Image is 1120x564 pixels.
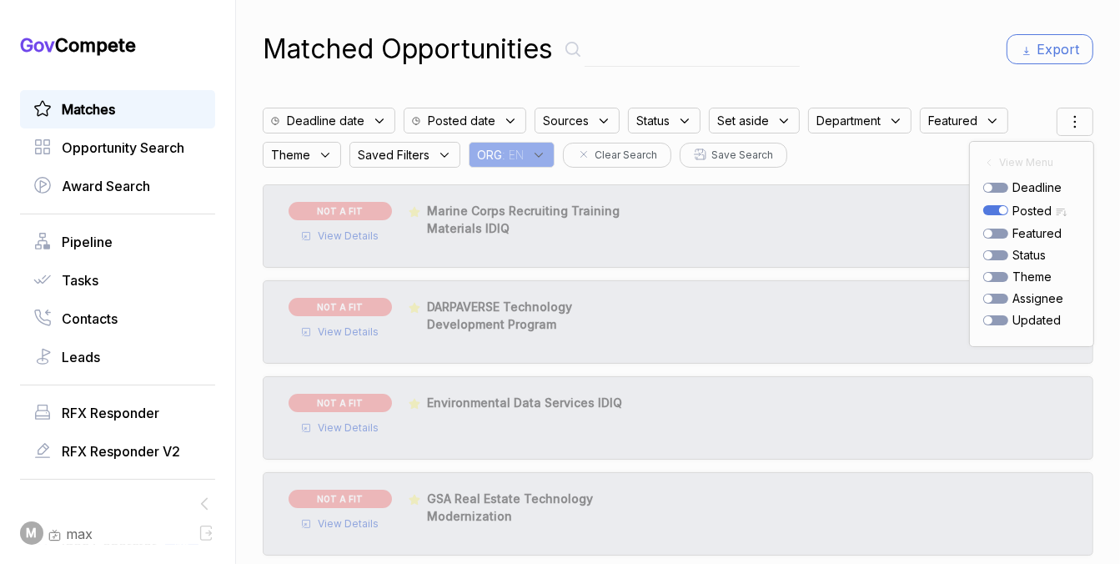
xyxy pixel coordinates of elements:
[33,403,202,423] a: RFX Responder
[33,270,202,290] a: Tasks
[62,99,115,119] span: Matches
[427,491,593,523] span: GSA Real Estate Technology Modernization
[1012,224,1062,242] span: featured
[816,112,881,129] span: Department
[928,112,977,129] span: Featured
[33,347,202,367] a: Leads
[33,176,202,196] a: Award Search
[289,298,392,316] span: NOT A FIT
[33,232,202,252] a: Pipeline
[66,524,93,544] span: max
[318,325,379,340] span: View Details
[287,112,364,129] span: Deadline date
[1012,246,1046,264] span: status
[1012,311,1061,329] span: updated
[27,525,38,542] span: M
[20,34,55,56] span: Gov
[62,270,98,290] span: Tasks
[20,33,215,57] h1: Compete
[271,146,310,164] span: Theme
[427,300,572,331] span: DARPAVERSE Technology Development Program
[62,347,100,367] span: Leads
[33,309,202,329] a: Contacts
[1007,34,1093,64] button: Export
[999,155,1053,170] span: View Menu
[595,148,657,163] span: Clear Search
[680,143,787,168] button: Save Search
[563,143,671,168] button: Clear Search
[1012,268,1052,285] span: theme
[33,138,202,158] a: Opportunity Search
[1012,179,1062,196] span: deadline
[1012,290,1063,307] span: assignee
[1012,202,1052,219] span: posted
[62,441,180,461] span: RFX Responder V2
[33,99,202,119] a: Matches
[427,395,622,410] span: Environmental Data Services IDIQ
[427,204,620,235] span: Marine Corps Recruiting Training Materials IDIQ
[318,516,379,531] span: View Details
[711,148,773,163] span: Save Search
[543,112,589,129] span: Sources
[263,29,553,69] h1: Matched Opportunities
[358,146,429,164] span: Saved Filters
[62,403,159,423] span: RFX Responder
[62,176,150,196] span: Award Search
[318,420,379,436] span: View Details
[62,138,184,158] span: Opportunity Search
[428,112,495,129] span: Posted date
[289,202,392,220] span: NOT A FIT
[289,490,392,508] span: NOT A FIT
[318,229,379,244] span: View Details
[62,309,118,329] span: Contacts
[717,112,769,129] span: Set aside
[636,112,670,129] span: Status
[33,441,202,461] a: RFX Responder V2
[502,146,524,164] span: : EN
[289,394,392,412] span: NOT A FIT
[62,232,113,252] span: Pipeline
[477,146,502,164] span: ORG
